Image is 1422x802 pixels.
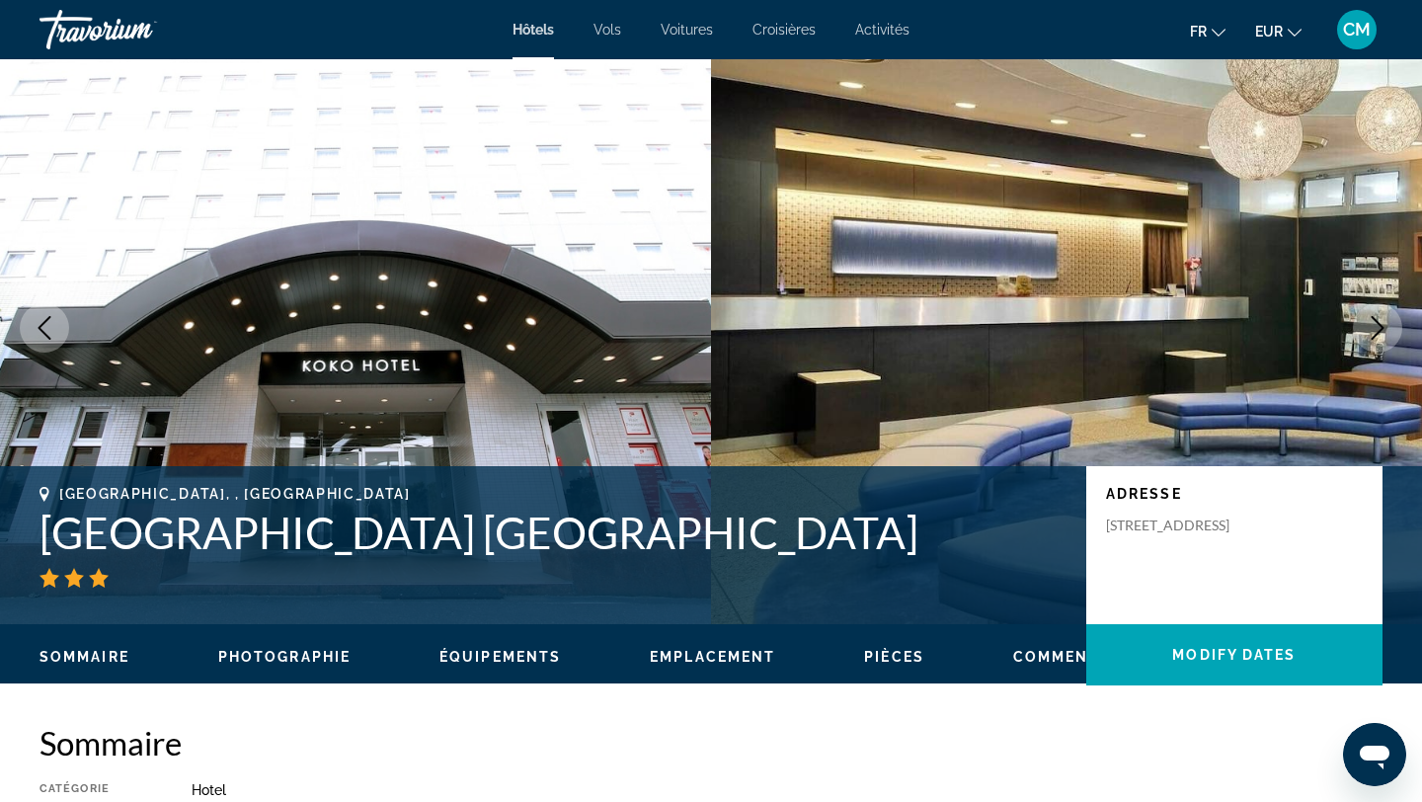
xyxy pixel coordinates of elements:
span: EUR [1255,24,1283,40]
button: Équipements [439,648,561,666]
button: Next image [1353,303,1402,353]
p: Adresse [1106,486,1363,502]
button: Modify Dates [1086,624,1382,685]
span: fr [1190,24,1207,40]
button: Change language [1190,17,1225,45]
p: [STREET_ADDRESS] [1106,517,1264,534]
div: Catégorie [39,782,142,798]
span: Emplacement [650,649,775,665]
span: Équipements [439,649,561,665]
span: CM [1343,20,1371,40]
h2: Sommaire [39,723,1382,762]
span: Sommaire [39,649,129,665]
a: Voitures [661,22,713,38]
button: Emplacement [650,648,775,666]
a: Croisières [752,22,816,38]
button: Sommaire [39,648,129,666]
span: Photographie [218,649,351,665]
a: Vols [593,22,621,38]
span: Pièces [864,649,924,665]
a: Activités [855,22,909,38]
button: Change currency [1255,17,1302,45]
button: Previous image [20,303,69,353]
a: Travorium [39,4,237,55]
button: Pièces [864,648,924,666]
span: Modify Dates [1172,647,1296,663]
iframe: Bouton de lancement de la fenêtre de messagerie [1343,723,1406,786]
button: Commentaires [1013,648,1147,666]
a: Hôtels [513,22,554,38]
button: Photographie [218,648,351,666]
h1: [GEOGRAPHIC_DATA] [GEOGRAPHIC_DATA] [39,507,1066,558]
button: User Menu [1331,9,1382,50]
span: Commentaires [1013,649,1147,665]
div: Hotel [192,782,1382,798]
span: [GEOGRAPHIC_DATA], , [GEOGRAPHIC_DATA] [59,486,411,502]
